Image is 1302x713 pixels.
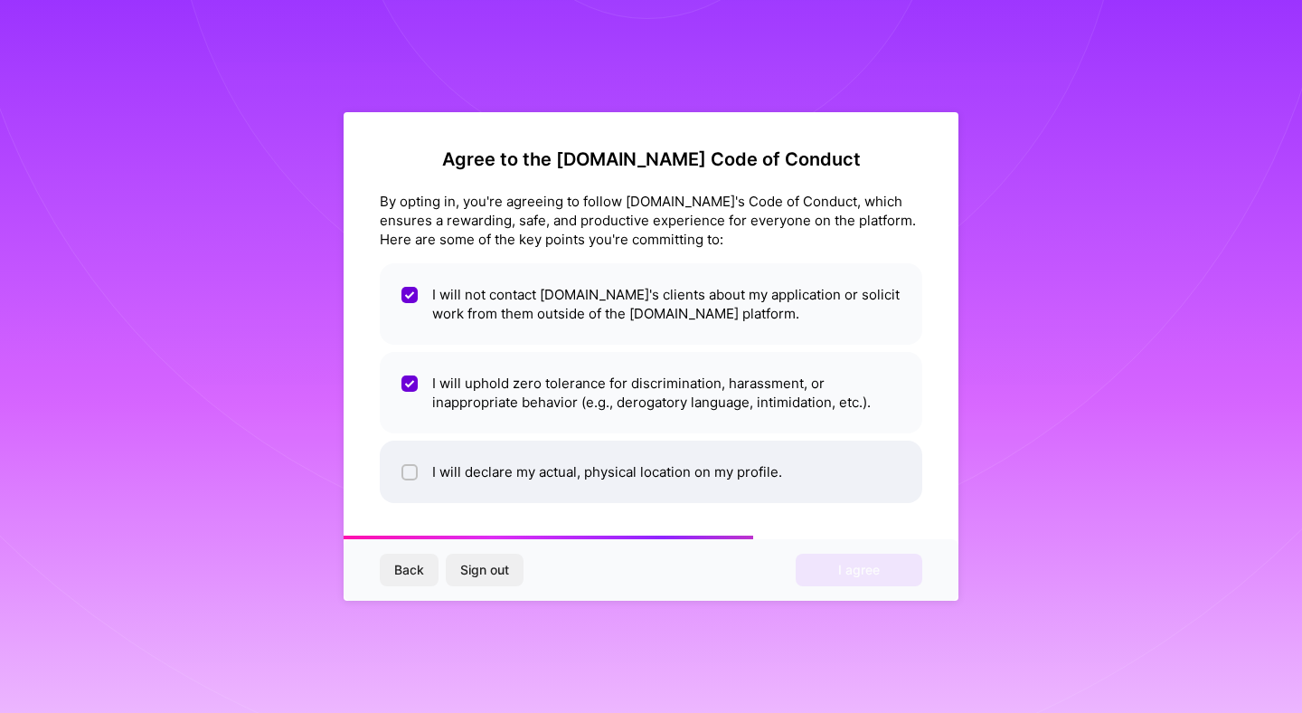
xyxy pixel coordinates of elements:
[460,561,509,579] span: Sign out
[380,441,922,503] li: I will declare my actual, physical location on my profile.
[380,192,922,249] div: By opting in, you're agreeing to follow [DOMAIN_NAME]'s Code of Conduct, which ensures a rewardin...
[446,554,524,586] button: Sign out
[380,148,922,170] h2: Agree to the [DOMAIN_NAME] Code of Conduct
[380,352,922,433] li: I will uphold zero tolerance for discrimination, harassment, or inappropriate behavior (e.g., der...
[380,554,439,586] button: Back
[394,561,424,579] span: Back
[380,263,922,345] li: I will not contact [DOMAIN_NAME]'s clients about my application or solicit work from them outside...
